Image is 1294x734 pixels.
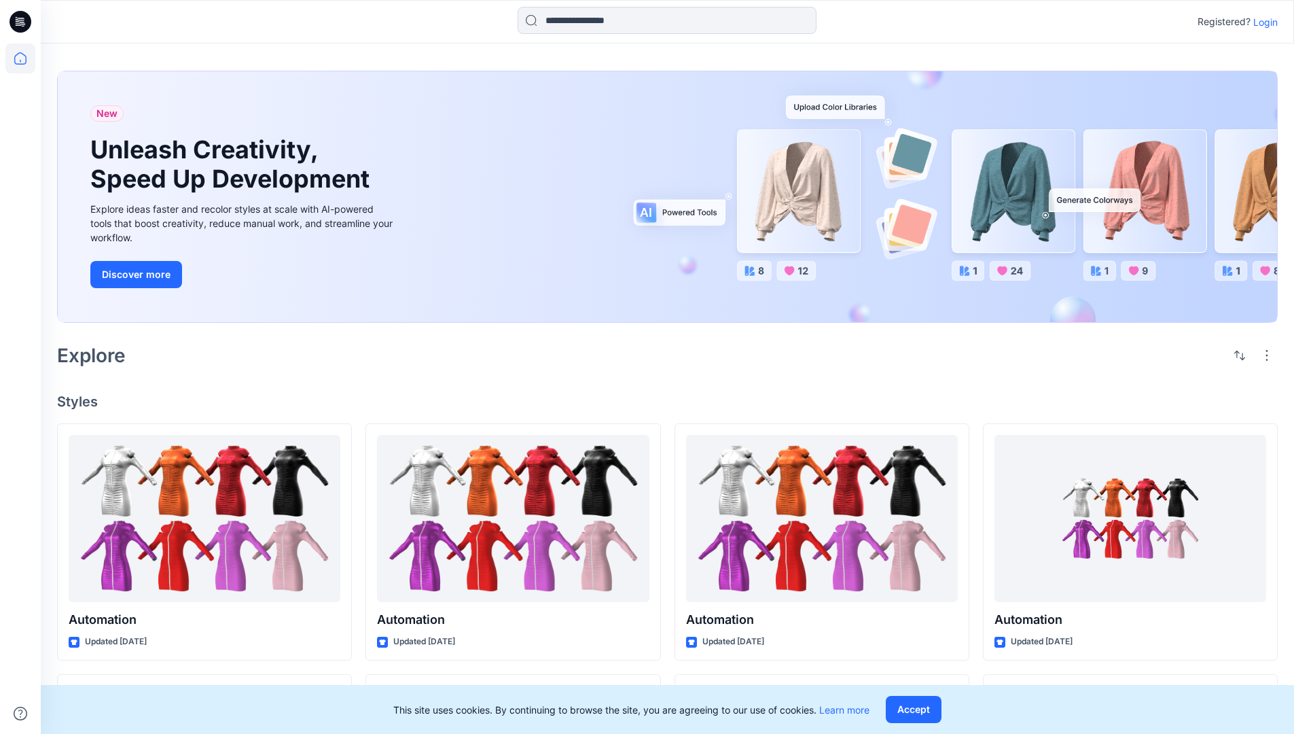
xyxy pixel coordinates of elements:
[702,635,764,649] p: Updated [DATE]
[819,704,869,716] a: Learn more
[90,261,182,288] button: Discover more
[69,435,340,603] a: Automation
[1198,14,1251,30] p: Registered?
[85,635,147,649] p: Updated [DATE]
[994,610,1266,629] p: Automation
[1253,15,1278,29] p: Login
[377,435,649,603] a: Automation
[686,610,958,629] p: Automation
[886,696,941,723] button: Accept
[393,703,869,717] p: This site uses cookies. By continuing to browse the site, you are agreeing to our use of cookies.
[90,261,396,288] a: Discover more
[96,105,118,122] span: New
[994,435,1266,603] a: Automation
[686,435,958,603] a: Automation
[57,394,1278,410] h4: Styles
[69,610,340,629] p: Automation
[1011,635,1073,649] p: Updated [DATE]
[57,345,126,366] h2: Explore
[90,202,396,245] div: Explore ideas faster and recolor styles at scale with AI-powered tools that boost creativity, red...
[377,610,649,629] p: Automation
[90,135,376,194] h1: Unleash Creativity, Speed Up Development
[393,635,455,649] p: Updated [DATE]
